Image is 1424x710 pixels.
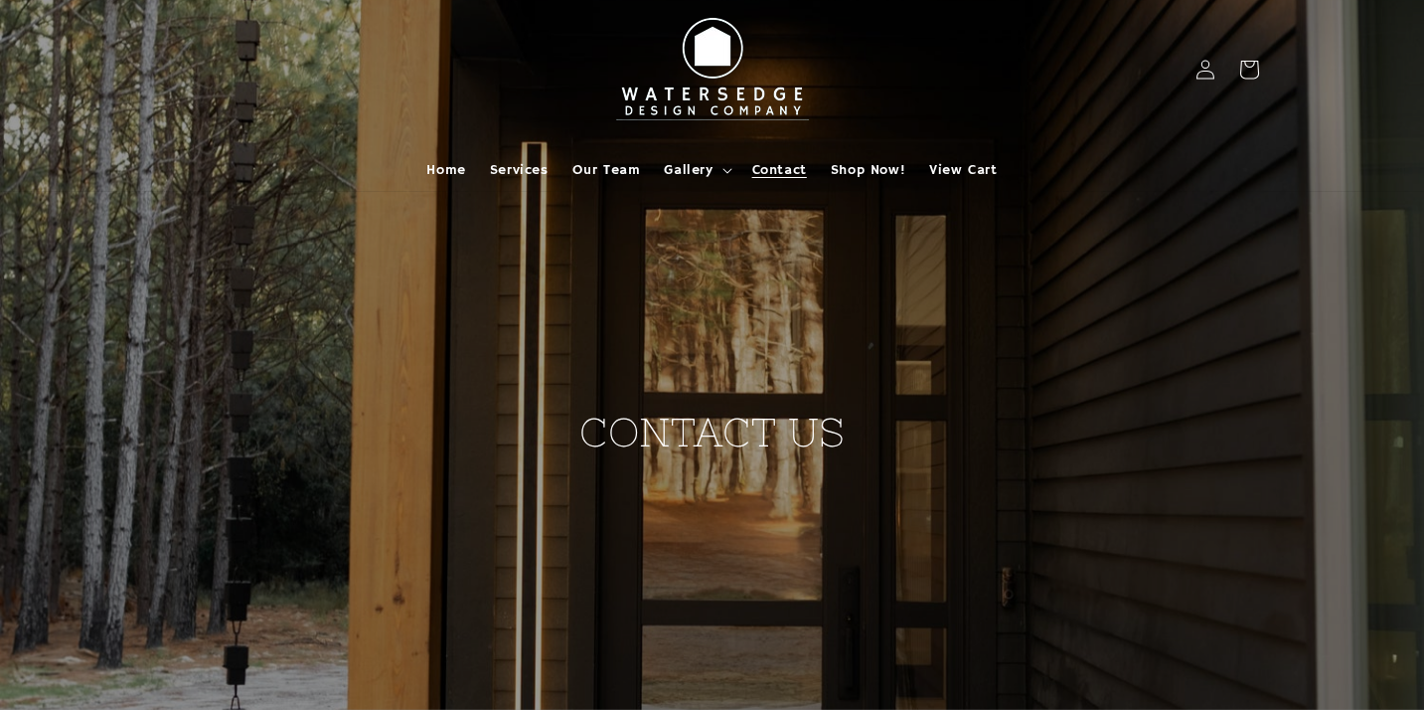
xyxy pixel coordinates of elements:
span: Shop Now! [831,161,905,179]
a: View Cart [917,149,1009,191]
a: Home [414,149,477,191]
h2: CONTACT US [524,258,901,458]
span: Our Team [572,161,641,179]
a: Our Team [560,149,653,191]
span: Gallery [664,161,712,179]
span: Home [426,161,465,179]
span: Contact [752,161,807,179]
a: Shop Now! [819,149,917,191]
a: Contact [740,149,819,191]
a: Services [478,149,560,191]
span: View Cart [929,161,997,179]
span: Services [490,161,549,179]
summary: Gallery [652,149,739,191]
img: Watersedge Design Co [603,8,822,131]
